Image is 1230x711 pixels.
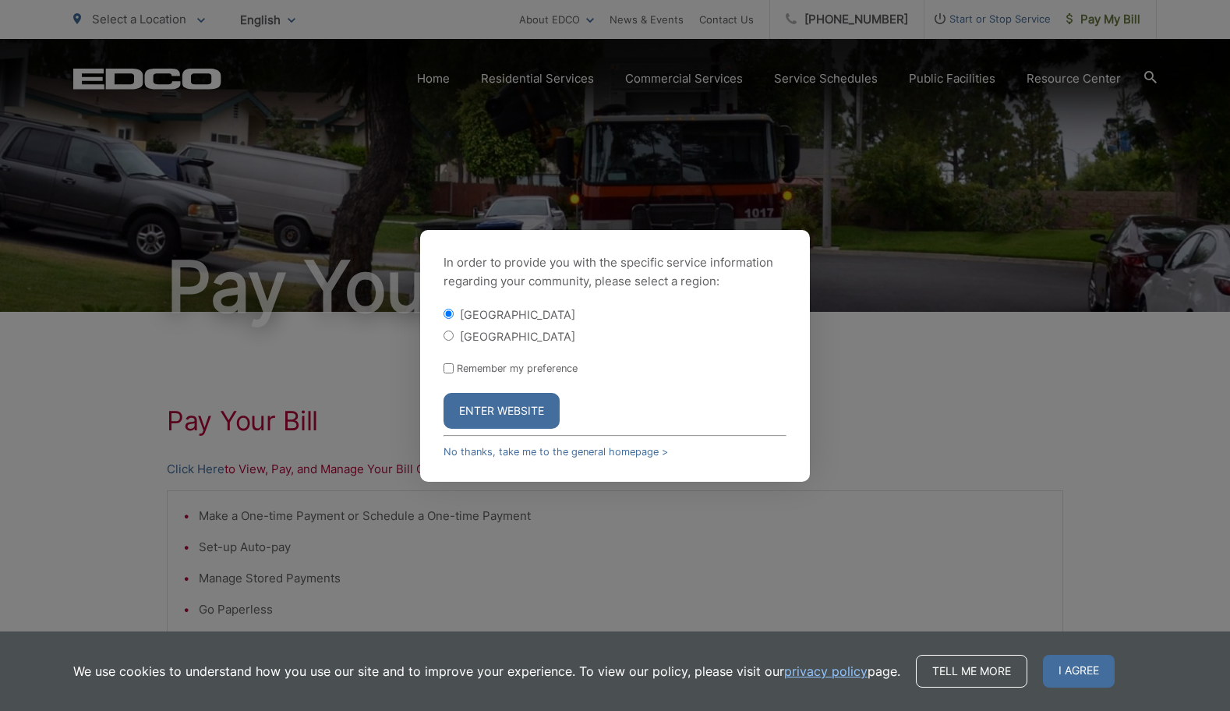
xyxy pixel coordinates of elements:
[460,308,575,321] label: [GEOGRAPHIC_DATA]
[1043,655,1115,688] span: I agree
[444,253,786,291] p: In order to provide you with the specific service information regarding your community, please se...
[460,330,575,343] label: [GEOGRAPHIC_DATA]
[73,662,900,681] p: We use cookies to understand how you use our site and to improve your experience. To view our pol...
[784,662,868,681] a: privacy policy
[457,363,578,374] label: Remember my preference
[916,655,1027,688] a: Tell me more
[444,393,560,429] button: Enter Website
[444,446,668,458] a: No thanks, take me to the general homepage >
